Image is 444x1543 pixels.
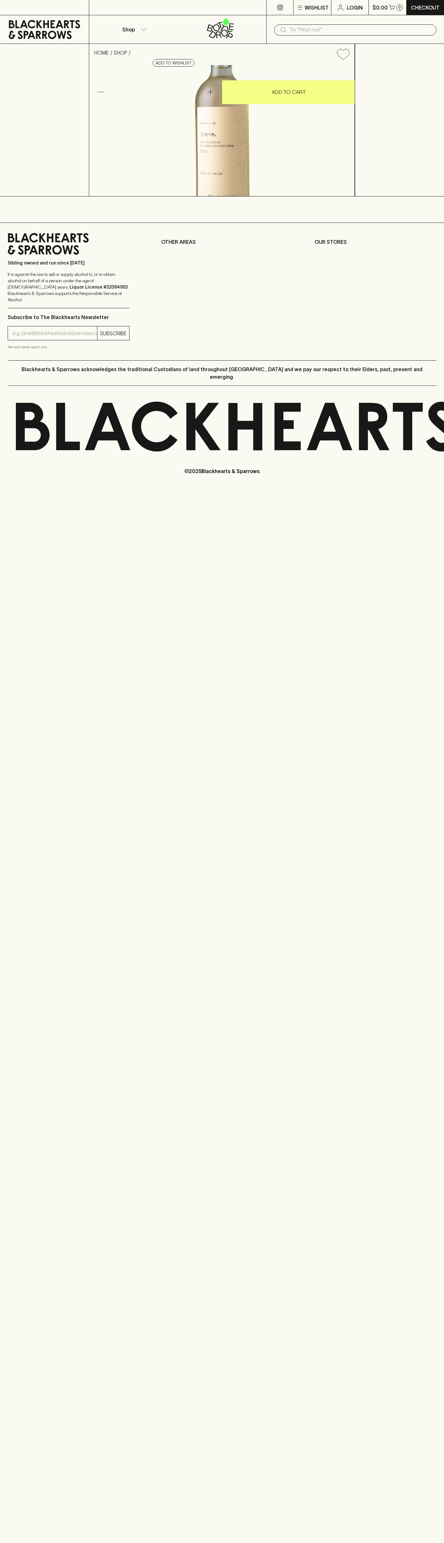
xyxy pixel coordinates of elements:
img: 39742.png [89,65,355,196]
a: SHOP [114,50,127,56]
p: Wishlist [305,4,329,11]
strong: Liquor License #32064953 [70,284,128,290]
p: Blackhearts & Sparrows acknowledges the traditional Custodians of land throughout [GEOGRAPHIC_DAT... [12,365,432,381]
input: e.g. jane@blackheartsandsparrows.com.au [13,328,97,338]
p: It is against the law to sell or supply alcohol to, or to obtain alcohol on behalf of a person un... [8,271,129,303]
p: Login [347,4,363,11]
p: Shop [122,26,135,33]
button: Add to wishlist [335,46,352,63]
button: Shop [89,15,178,43]
p: SUBSCRIBE [100,330,127,337]
p: $0.00 [373,4,388,11]
a: HOME [94,50,109,56]
button: ADD TO CART [222,80,355,104]
p: Checkout [411,4,440,11]
p: We will never spam you [8,344,129,350]
p: Sibling owned and run since [DATE] [8,260,129,266]
button: Add to wishlist [153,59,194,67]
p: Subscribe to The Blackhearts Newsletter [8,313,129,321]
p: ADD TO CART [272,88,306,96]
button: SUBSCRIBE [97,326,129,340]
p: OTHER AREAS [161,238,283,246]
p: OUR STORES [315,238,436,246]
p: ⠀ [89,4,95,11]
p: 0 [398,6,401,9]
input: Try "Pinot noir" [289,25,431,35]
